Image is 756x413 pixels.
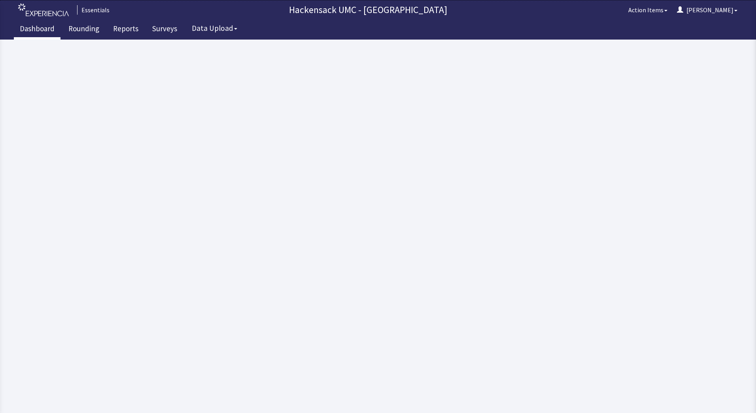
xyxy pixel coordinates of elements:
[62,20,105,40] a: Rounding
[113,4,624,16] p: Hackensack UMC - [GEOGRAPHIC_DATA]
[18,4,69,17] img: experiencia_logo.png
[624,2,672,18] button: Action Items
[146,20,183,40] a: Surveys
[14,20,60,40] a: Dashboard
[672,2,742,18] button: [PERSON_NAME]
[187,21,242,36] button: Data Upload
[77,5,110,15] div: Essentials
[107,20,144,40] a: Reports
